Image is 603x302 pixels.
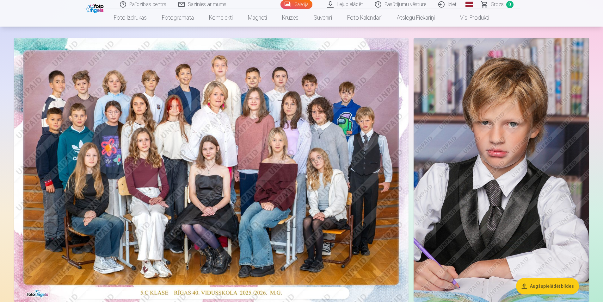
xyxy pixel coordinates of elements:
a: Foto izdrukas [106,9,154,27]
a: Komplekti [201,9,240,27]
a: Fotogrāmata [154,9,201,27]
span: 0 [506,1,514,8]
a: Magnēti [240,9,274,27]
a: Visi produkti [442,9,497,27]
a: Foto kalendāri [340,9,389,27]
img: /fa1 [86,3,105,13]
a: Krūzes [274,9,306,27]
button: Augšupielādēt bildes [516,278,579,294]
span: Grozs [491,1,504,8]
a: Atslēgu piekariņi [389,9,442,27]
a: Suvenīri [306,9,340,27]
